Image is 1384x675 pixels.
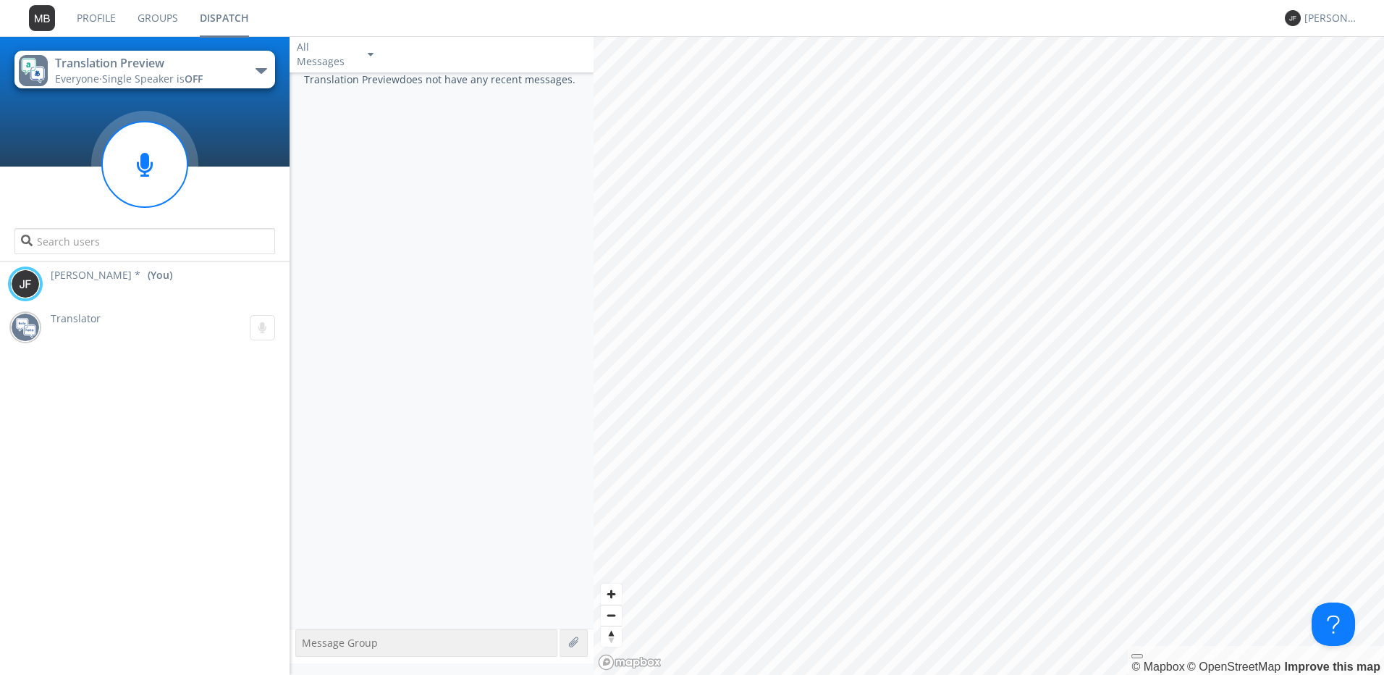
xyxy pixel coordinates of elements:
[55,72,218,86] div: Everyone ·
[102,72,203,85] span: Single Speaker is
[148,268,172,282] div: (You)
[55,55,218,72] div: Translation Preview
[601,605,622,626] button: Zoom out
[1131,661,1184,673] a: Mapbox
[11,313,40,342] img: 03bab0f48aa748f38108c9f5964f539e
[1131,654,1143,658] button: Toggle attribution
[598,654,662,671] a: Mapbox logo
[297,40,355,69] div: All Messages
[14,51,275,88] button: Translation PreviewEveryone·Single Speaker isOFF
[185,72,203,85] span: OFF
[1187,661,1280,673] a: OpenStreetMap
[19,55,48,86] img: d3fd72018385402fb39426045697b9a3
[601,605,622,626] span: Zoom out
[11,269,40,298] img: 373638.png
[601,584,622,605] button: Zoom in
[14,228,275,254] input: Search users
[1312,603,1355,646] iframe: Toggle Customer Support
[290,72,594,629] div: Translation Preview does not have any recent messages.
[1285,10,1301,26] img: 373638.png
[29,5,55,31] img: 373638.png
[51,268,140,282] span: [PERSON_NAME] *
[368,53,374,56] img: caret-down-sm.svg
[601,626,622,647] span: Reset bearing to north
[1304,11,1359,25] div: [PERSON_NAME] *
[594,36,1384,675] canvas: Map
[601,626,622,647] button: Reset bearing to north
[51,311,101,325] span: Translator
[1285,661,1380,673] a: Map feedback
